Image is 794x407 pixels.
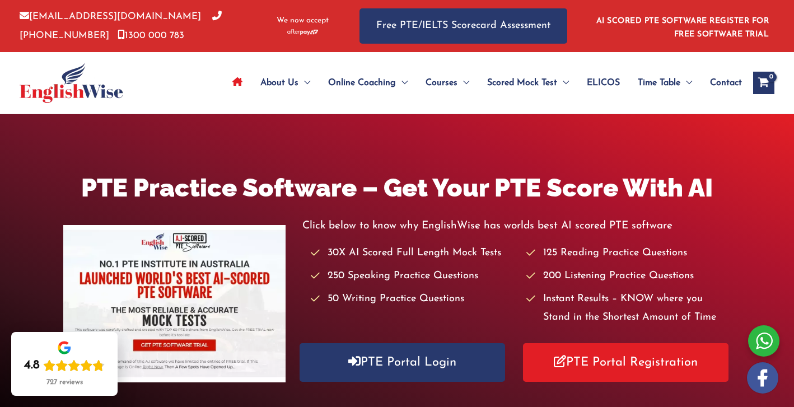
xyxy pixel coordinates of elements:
[396,63,408,102] span: Menu Toggle
[287,29,318,35] img: Afterpay-Logo
[638,63,680,102] span: Time Table
[523,343,728,382] a: PTE Portal Registration
[311,244,515,263] li: 30X AI Scored Full Length Mock Tests
[302,217,730,235] p: Click below to know why EnglishWise has worlds best AI scored PTE software
[557,63,569,102] span: Menu Toggle
[487,63,557,102] span: Scored Mock Test
[298,63,310,102] span: Menu Toggle
[251,63,319,102] a: About UsMenu Toggle
[590,8,774,44] aside: Header Widget 1
[701,63,742,102] a: Contact
[118,31,184,40] a: 1300 000 783
[20,63,123,103] img: cropped-ew-logo
[260,63,298,102] span: About Us
[20,12,201,21] a: [EMAIL_ADDRESS][DOMAIN_NAME]
[526,267,731,286] li: 200 Listening Practice Questions
[223,63,742,102] nav: Site Navigation: Main Menu
[311,267,515,286] li: 250 Speaking Practice Questions
[526,290,731,328] li: Instant Results – KNOW where you Stand in the Shortest Amount of Time
[319,63,417,102] a: Online CoachingMenu Toggle
[20,12,222,40] a: [PHONE_NUMBER]
[747,362,778,394] img: white-facebook.png
[277,15,329,26] span: We now accept
[63,170,730,205] h1: PTE Practice Software – Get Your PTE Score With AI
[596,17,769,39] a: AI SCORED PTE SOFTWARE REGISTER FOR FREE SOFTWARE TRIAL
[587,63,620,102] span: ELICOS
[426,63,457,102] span: Courses
[629,63,701,102] a: Time TableMenu Toggle
[680,63,692,102] span: Menu Toggle
[417,63,478,102] a: CoursesMenu Toggle
[359,8,567,44] a: Free PTE/IELTS Scorecard Assessment
[46,378,83,387] div: 727 reviews
[24,358,40,373] div: 4.8
[63,225,286,382] img: pte-institute-main
[300,343,505,382] a: PTE Portal Login
[478,63,578,102] a: Scored Mock TestMenu Toggle
[311,290,515,308] li: 50 Writing Practice Questions
[328,63,396,102] span: Online Coaching
[526,244,731,263] li: 125 Reading Practice Questions
[753,72,774,94] a: View Shopping Cart, empty
[457,63,469,102] span: Menu Toggle
[710,63,742,102] span: Contact
[24,358,105,373] div: Rating: 4.8 out of 5
[578,63,629,102] a: ELICOS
